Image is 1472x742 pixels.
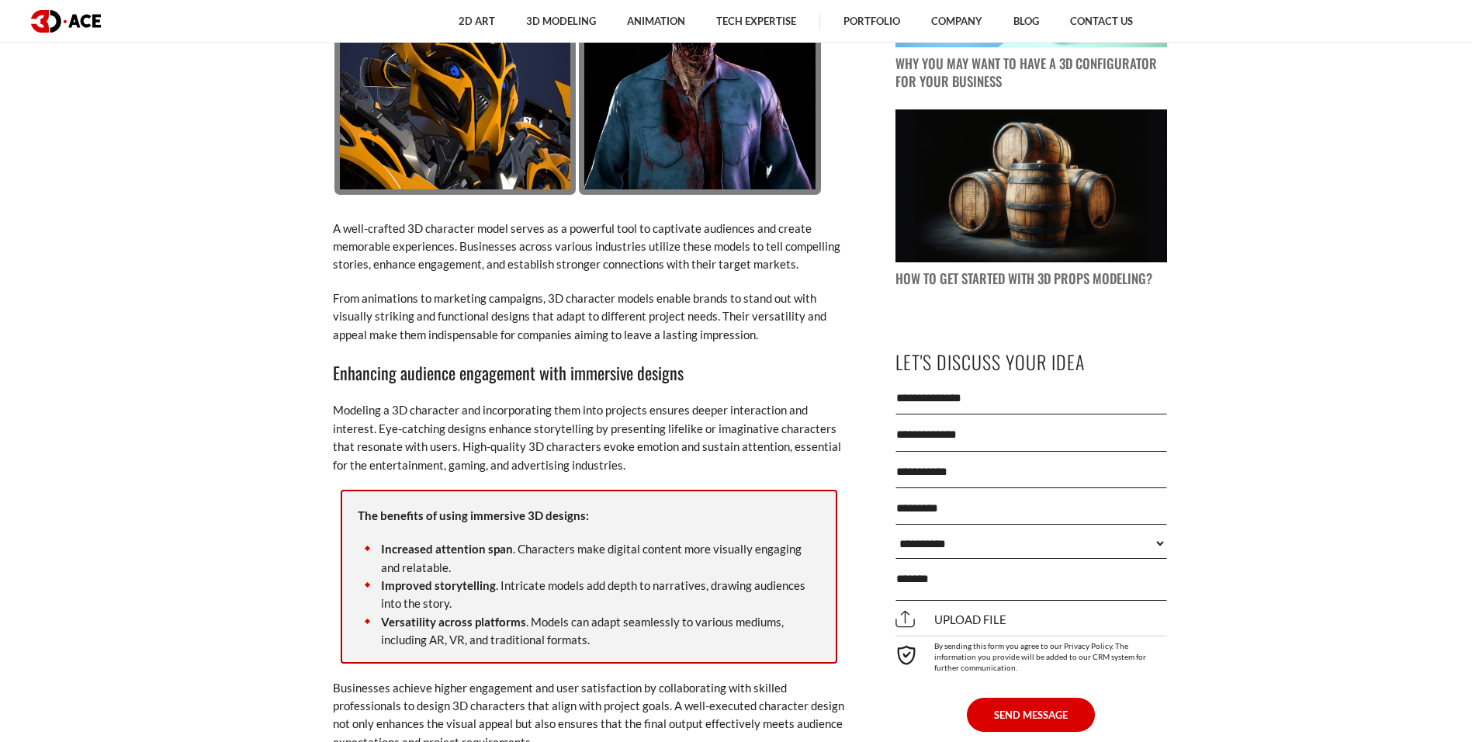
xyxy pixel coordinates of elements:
[333,220,845,274] p: A well-crafted 3D character model serves as a powerful tool to captivate audiences and create mem...
[333,359,845,386] h3: Enhancing audience engagement with immersive designs
[895,270,1167,288] p: How to Get Started with 3D Props Modeling?
[381,542,513,556] strong: Increased attention span
[358,577,820,613] li: . Intricate models add depth to narratives, drawing audiences into the story.
[895,109,1167,262] img: blog post image
[358,540,820,577] li: . Characters make digital content more visually engaging and relatable.
[333,401,845,474] p: Modeling a 3D character and incorporating them into projects ensures deeper interaction and inter...
[967,698,1095,732] button: SEND MESSAGE
[358,507,820,525] p: The benefits of using immersive 3D designs:
[895,612,1006,626] span: Upload file
[381,578,496,592] strong: Improved storytelling
[895,636,1167,673] div: By sending this form you agree to our Privacy Policy. The information you provide will be added t...
[31,10,101,33] img: logo dark
[358,613,820,650] li: . Models can adapt seamlessly to various mediums, including AR, VR, and traditional formats.
[333,290,845,344] p: From animations to marketing campaigns, 3D character models enable brands to stand out with visua...
[895,109,1167,288] a: blog post image How to Get Started with 3D Props Modeling?
[895,55,1167,91] p: Why You May Want to Have a 3D Configurator for Your Business
[895,345,1167,380] p: Let's Discuss Your Idea
[381,615,526,629] strong: Versatility across platforms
